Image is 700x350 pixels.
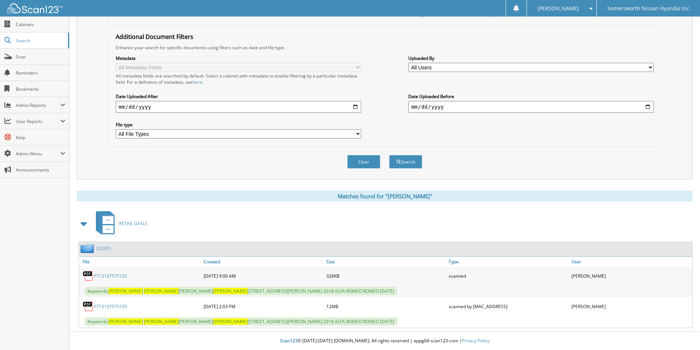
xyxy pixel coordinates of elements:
[408,101,654,113] input: end
[79,257,202,267] a: File
[408,55,654,61] label: Uploaded By
[538,6,579,11] span: [PERSON_NAME]
[116,101,361,113] input: start
[213,288,248,294] span: [PERSON_NAME]
[16,118,60,125] span: User Reports
[116,122,361,128] label: File type
[570,268,692,283] div: [PERSON_NAME]
[112,44,657,51] div: Enhance your search for specific documents using filters such as date and file type.
[213,318,248,325] span: [PERSON_NAME]
[324,257,447,267] a: Size
[447,257,570,267] a: Type
[91,209,148,238] a: RETAIL DEALS
[116,73,361,85] div: All metadata fields are searched by default. Select a cabinet with metadata to enable filtering b...
[77,191,693,202] div: Matches found for "[PERSON_NAME]"
[447,299,570,314] div: scanned by [MAC_ADDRESS]
[108,288,143,294] span: [PERSON_NAME]
[83,301,94,312] img: PDF.png
[116,55,361,61] label: Metadata
[16,54,65,60] span: Scan
[16,70,65,76] span: Reminders
[83,270,94,281] img: PDF.png
[570,299,692,314] div: [PERSON_NAME]
[202,299,324,314] div: [DATE] 2:03 PM
[144,288,179,294] span: [PERSON_NAME]
[280,338,298,344] span: Scan123
[16,21,65,28] span: Cabinets
[324,268,447,283] div: 326KB
[16,37,64,44] span: Search
[80,244,96,253] img: folder2.png
[16,102,60,108] span: Admin Reports
[85,317,397,326] span: Keywords: [PERSON_NAME] [STREET_ADDRESS][PERSON_NAME] 2018 ALFA ROMEO ROMEO [DATE]
[69,332,700,350] div: © [DATE]-[DATE] [DOMAIN_NAME]. All rights reserved | appg04-scan123-com |
[116,93,361,100] label: Date Uploaded After
[94,273,127,279] a: P7131/J7575105
[389,155,422,169] button: Search
[96,245,111,252] a: 322351
[108,318,143,325] span: [PERSON_NAME]
[462,338,489,344] a: Privacy Policy
[16,134,65,141] span: Help
[663,315,700,350] iframe: Chat Widget
[94,303,127,310] a: P7131/J7575105
[119,220,148,227] span: RETAIL DEALS
[324,299,447,314] div: 12MB
[144,318,179,325] span: [PERSON_NAME]
[202,268,324,283] div: [DATE] 9:00 AM
[202,257,324,267] a: Created
[408,93,654,100] label: Date Uploaded Before
[112,33,197,41] legend: Additional Document Filters
[607,6,689,11] span: Somersworth Nissan Hyundai Inc
[447,268,570,283] div: scanned
[16,167,65,173] span: Announcements
[570,257,692,267] a: User
[7,3,62,13] img: scan123-logo-white.svg
[16,151,60,157] span: Admin Menu
[16,86,65,92] span: Bookmarks
[85,287,397,295] span: Keywords: [PERSON_NAME] [STREET_ADDRESS][PERSON_NAME] 2018 ALFA ROMEO ROMEO [DATE]
[193,79,202,85] a: here
[347,155,380,169] button: Clear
